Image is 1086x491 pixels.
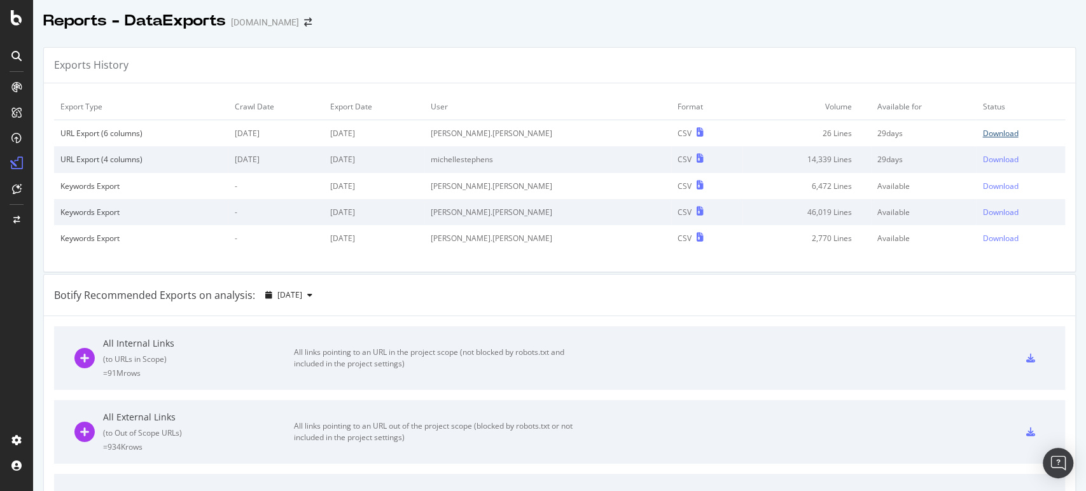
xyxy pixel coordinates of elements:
[324,120,424,147] td: [DATE]
[324,146,424,172] td: [DATE]
[277,289,302,300] span: 2025 Sep. 23rd
[324,93,424,120] td: Export Date
[678,207,692,218] div: CSV
[294,420,580,443] div: All links pointing to an URL out of the project scope (blocked by robots.txt or not included in t...
[877,207,970,218] div: Available
[231,16,299,29] div: [DOMAIN_NAME]
[424,199,671,225] td: [PERSON_NAME].[PERSON_NAME]
[324,225,424,251] td: [DATE]
[424,120,671,147] td: [PERSON_NAME].[PERSON_NAME]
[678,233,692,244] div: CSV
[54,58,129,73] div: Exports History
[228,93,324,120] td: Crawl Date
[228,146,324,172] td: [DATE]
[982,181,1059,191] a: Download
[982,128,1059,139] a: Download
[678,154,692,165] div: CSV
[228,199,324,225] td: -
[1026,427,1035,436] div: csv-export
[1026,354,1035,363] div: csv-export
[228,120,324,147] td: [DATE]
[982,154,1018,165] div: Download
[678,181,692,191] div: CSV
[742,146,871,172] td: 14,339 Lines
[871,93,976,120] td: Available for
[103,354,294,364] div: ( to URLs in Scope )
[424,146,671,172] td: michellestephens
[324,199,424,225] td: [DATE]
[260,285,317,305] button: [DATE]
[1043,448,1073,478] div: Open Intercom Messenger
[60,181,222,191] div: Keywords Export
[294,347,580,370] div: All links pointing to an URL in the project scope (not blocked by robots.txt and included in the ...
[877,233,970,244] div: Available
[742,173,871,199] td: 6,472 Lines
[982,128,1018,139] div: Download
[103,411,294,424] div: All External Links
[324,173,424,199] td: [DATE]
[982,233,1059,244] a: Download
[60,207,222,218] div: Keywords Export
[228,225,324,251] td: -
[871,120,976,147] td: 29 days
[54,93,228,120] td: Export Type
[982,233,1018,244] div: Download
[103,368,294,378] div: = 91M rows
[976,93,1065,120] td: Status
[103,441,294,452] div: = 934K rows
[871,146,976,172] td: 29 days
[54,288,255,303] div: Botify Recommended Exports on analysis:
[742,199,871,225] td: 46,019 Lines
[424,93,671,120] td: User
[742,93,871,120] td: Volume
[60,154,222,165] div: URL Export (4 columns)
[304,18,312,27] div: arrow-right-arrow-left
[60,233,222,244] div: Keywords Export
[228,173,324,199] td: -
[671,93,742,120] td: Format
[424,173,671,199] td: [PERSON_NAME].[PERSON_NAME]
[742,120,871,147] td: 26 Lines
[982,154,1059,165] a: Download
[103,337,294,350] div: All Internal Links
[424,225,671,251] td: [PERSON_NAME].[PERSON_NAME]
[678,128,692,139] div: CSV
[877,181,970,191] div: Available
[982,207,1059,218] a: Download
[103,427,294,438] div: ( to Out of Scope URLs )
[982,181,1018,191] div: Download
[43,10,226,32] div: Reports - DataExports
[60,128,222,139] div: URL Export (6 columns)
[742,225,871,251] td: 2,770 Lines
[982,207,1018,218] div: Download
